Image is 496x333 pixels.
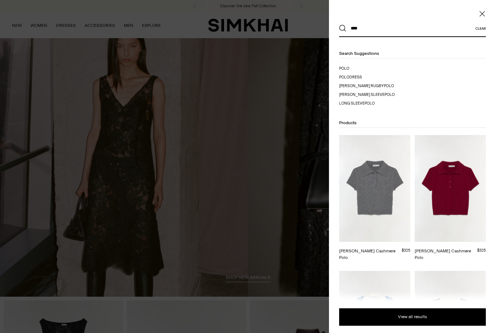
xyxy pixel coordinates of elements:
[385,92,395,97] mark: polo
[339,248,402,261] div: [PERSON_NAME] Cashmere Polo
[477,248,486,253] span: $325
[384,84,394,88] mark: polo
[339,101,365,106] span: long sleeve
[339,92,385,97] span: [PERSON_NAME] sleeve
[402,248,410,253] span: $325
[475,27,486,31] button: Clear
[415,135,486,261] a: Twila Cashmere Polo [PERSON_NAME] Cashmere Polo $325
[349,75,362,80] span: dress
[339,84,384,88] span: [PERSON_NAME] rugby
[365,101,375,106] mark: polo
[339,66,410,72] a: polo
[339,25,346,32] button: Search
[339,51,379,56] span: Search suggestions
[339,66,349,71] mark: polo
[339,74,410,80] a: polo dress
[415,248,477,261] div: [PERSON_NAME] Cashmere Polo
[339,92,410,98] a: twila short sleeve polo
[339,308,486,326] button: View all results
[415,135,486,242] img: Twila Cashmere Polo
[339,120,357,125] span: Products
[339,135,410,261] a: Twila Cashmere Polo [PERSON_NAME] Cashmere Polo $325
[339,75,349,80] mark: polo
[339,83,410,89] a: carson rugby polo
[339,135,410,242] img: Twila Cashmere Polo
[346,20,475,36] input: What are you looking for?
[479,10,486,17] button: Close
[339,101,410,106] a: long sleeve polo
